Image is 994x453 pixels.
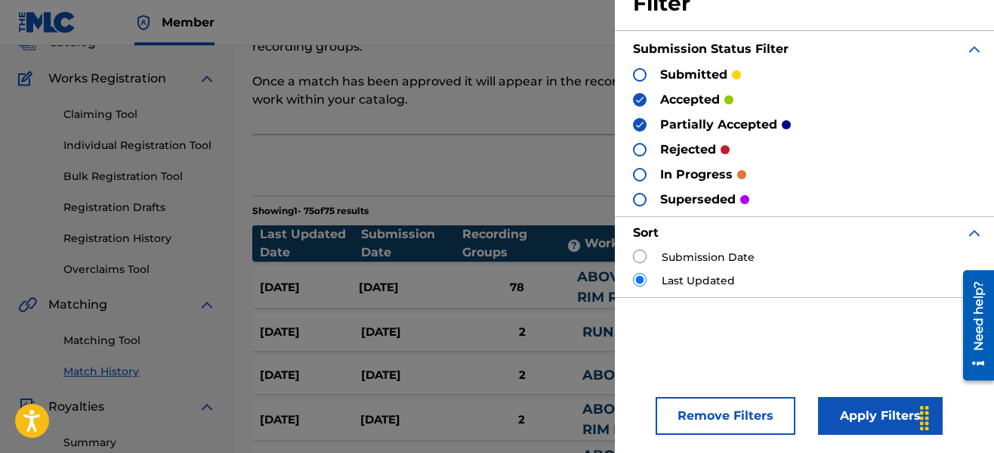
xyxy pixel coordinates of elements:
[198,70,216,88] img: expand
[260,225,361,262] div: Last Updated Date
[361,225,462,262] div: Submission Date
[260,367,361,384] div: [DATE]
[48,398,104,416] span: Royalties
[162,14,215,31] span: Member
[582,367,690,383] a: ABOVE DA RIM
[260,324,361,341] div: [DATE]
[818,397,943,435] button: Apply Filters
[252,204,369,218] p: Showing 1 - 75 of 75 results
[198,296,216,314] img: expand
[18,296,37,314] img: Matching
[568,240,580,252] span: ?
[63,107,216,123] a: Claiming Tool
[462,225,584,262] div: Recording Groups
[461,367,582,384] div: 2
[633,42,789,56] strong: Submission Status Filter
[63,169,216,185] a: Bulk Registration Tool
[63,262,216,278] a: Overclaims Tool
[660,166,733,184] p: in progress
[660,191,736,209] p: superseded
[660,141,716,159] p: rejected
[134,14,153,32] img: Top Rightsholder
[260,279,359,296] div: [DATE]
[63,231,216,247] a: Registration History
[48,296,107,314] span: Matching
[912,396,937,441] div: Drag
[461,411,582,429] div: 2
[634,95,645,105] img: checkbox
[585,234,699,253] div: Work Title
[18,33,96,51] a: CatalogCatalog
[965,224,983,242] img: expand
[582,324,655,340] a: RUN IT UP
[252,73,810,109] p: Once a match has been approved it will appear in the recording details section of the work within...
[18,70,38,88] img: Works Registration
[633,225,659,240] strong: Sort
[361,324,462,341] div: [DATE]
[198,398,216,416] img: expand
[660,91,720,109] p: accepted
[582,401,659,438] a: ABOVE DA RIM REMIX
[359,279,458,296] div: [DATE]
[662,250,755,265] label: Submission Date
[360,411,461,429] div: [DATE]
[48,70,166,88] span: Works Registration
[577,268,654,306] a: ABOVE DA RIM REMIX
[965,40,983,58] img: expand
[918,380,994,453] iframe: Chat Widget
[952,265,994,386] iframe: Resource Center
[660,116,777,134] p: partially accepted
[63,364,216,380] a: Match History
[361,367,462,384] div: [DATE]
[18,398,36,416] img: Royalties
[461,324,582,341] div: 2
[662,273,735,289] label: Last Updated
[63,138,216,154] a: Individual Registration Tool
[63,435,216,451] a: Summary
[634,119,645,130] img: checkbox
[18,11,76,33] img: MLC Logo
[660,66,727,84] p: submitted
[458,279,576,296] div: 78
[63,200,216,216] a: Registration Drafts
[260,411,360,429] div: [DATE]
[63,333,216,349] a: Matching Tool
[656,397,795,435] button: Remove Filters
